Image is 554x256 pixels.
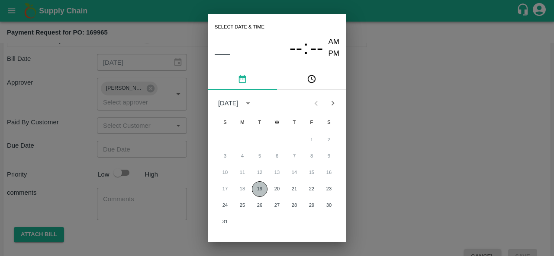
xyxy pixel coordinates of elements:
button: 26 [252,198,267,213]
button: 20 [269,181,285,197]
button: –– [215,45,230,62]
button: 27 [269,198,285,213]
span: Wednesday [269,114,285,131]
span: -- [290,37,303,59]
span: Saturday [321,114,337,131]
span: Friday [304,114,319,131]
div: [DATE] [218,98,238,108]
button: 31 [217,214,233,230]
button: 28 [287,198,302,213]
button: 22 [304,181,319,197]
span: Select date & time [215,21,264,34]
button: 29 [304,198,319,213]
span: Tuesday [252,114,267,131]
button: -- [310,36,323,59]
button: – [215,34,222,45]
button: calendar view is open, switch to year view [241,96,255,110]
button: 25 [235,198,250,213]
button: Cancel [281,238,312,253]
button: Next month [325,95,341,111]
button: 30 [321,198,337,213]
button: 24 [217,198,233,213]
button: 23 [321,181,337,197]
button: AM [329,36,340,48]
span: Thursday [287,114,302,131]
button: 19 [252,181,267,197]
button: pick time [277,69,346,90]
span: : [303,36,308,59]
button: pick date [208,69,277,90]
button: PM [329,48,340,60]
button: OK [315,238,343,253]
span: Monday [235,114,250,131]
span: – [216,34,220,45]
button: 21 [287,181,302,197]
span: -- [310,37,323,59]
span: Sunday [217,114,233,131]
button: -- [290,36,303,59]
